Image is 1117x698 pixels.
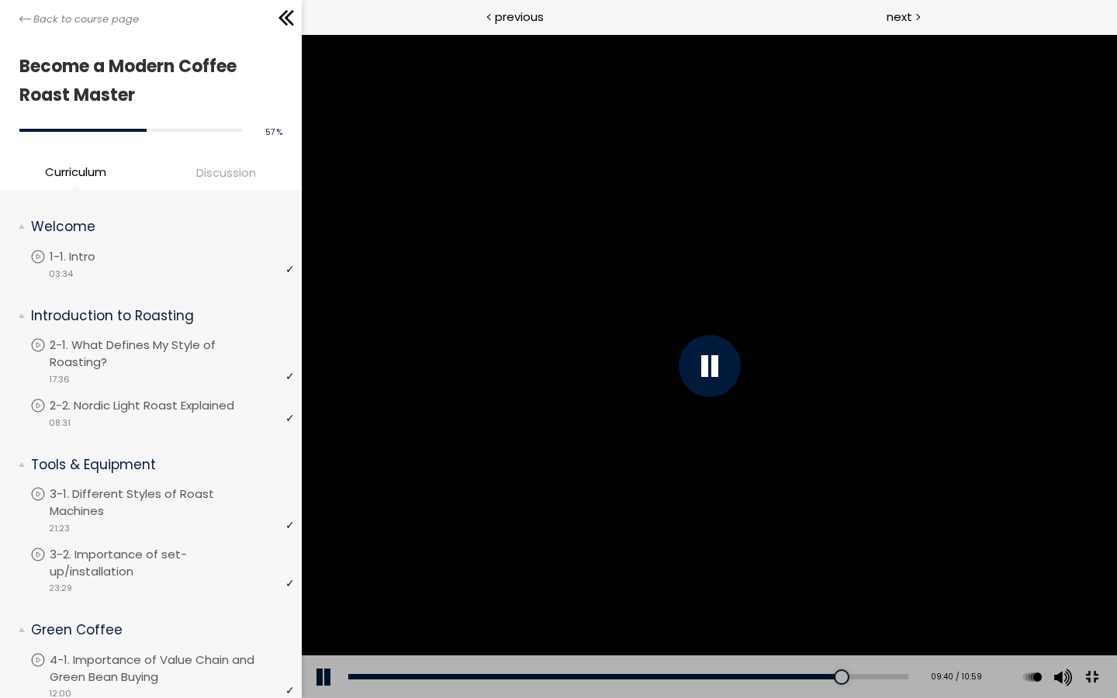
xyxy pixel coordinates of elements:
[621,637,680,649] div: 09:40 / 10:59
[49,268,73,281] span: 03:34
[50,337,294,371] p: 2-1. What Defines My Style of Roasting?
[50,651,294,686] p: 4-1. Importance of Value Chain and Green Bean Buying
[50,546,294,580] p: 3-2. Importance of set-up/installation
[31,620,282,640] p: Green Coffee
[719,621,742,665] button: Play back rate
[50,397,265,414] p: 2-2. Nordic Light Roast Explained
[49,373,70,386] span: 17:36
[31,306,282,326] p: Introduction to Roasting
[717,621,745,665] div: Change playback rate
[31,455,282,475] p: Tools & Equipment
[49,416,71,430] span: 08:31
[50,248,126,265] p: 1-1. Intro
[495,8,544,26] span: previous
[33,12,139,27] span: Back to course page
[19,12,139,27] a: Back to course page
[49,582,72,595] span: 23:29
[45,163,106,181] span: Curriculum
[19,52,275,110] h1: Become a Modern Coffee Roast Master
[49,522,70,535] span: 21:23
[747,621,770,665] button: Volume
[887,8,912,26] span: next
[31,217,282,237] p: Welcome
[196,164,256,181] span: Discussion
[265,126,282,138] span: 57 %
[50,485,294,520] p: 3-1. Different Styles of Roast Machines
